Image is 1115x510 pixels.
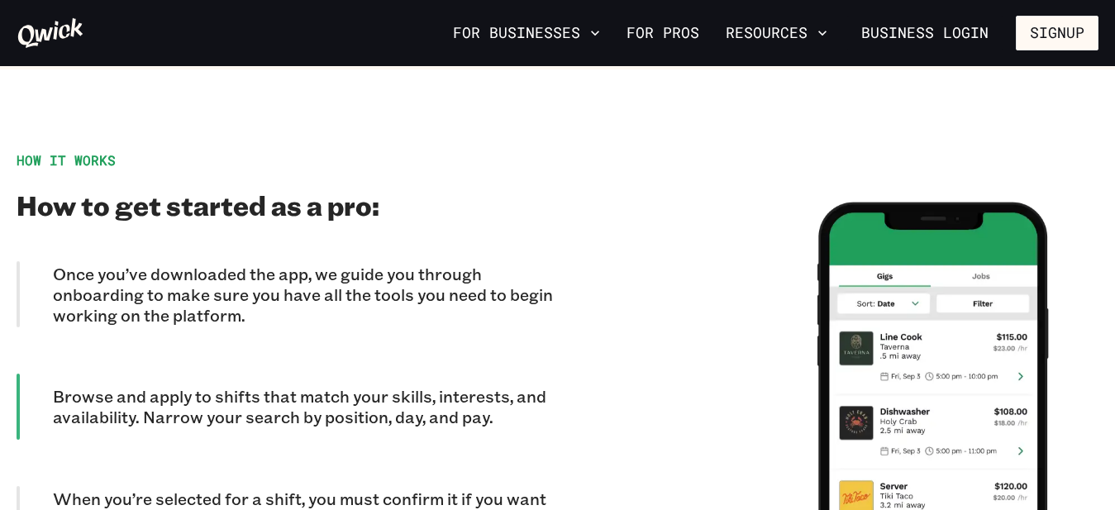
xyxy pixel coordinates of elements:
div: HOW IT WORKS [17,152,558,169]
button: For Businesses [446,19,607,47]
p: Once you’ve downloaded the app, we guide you through onboarding to make sure you have all the too... [53,264,558,326]
a: Business Login [847,16,1003,50]
button: Signup [1016,16,1098,50]
button: Resources [719,19,834,47]
div: Once you’ve downloaded the app, we guide you through onboarding to make sure you have all the too... [17,261,558,327]
a: For Pros [620,19,706,47]
h2: How to get started as a pro: [17,188,558,222]
p: Browse and apply to shifts that match your skills, interests, and availability. Narrow your searc... [53,386,558,427]
div: Browse and apply to shifts that match your skills, interests, and availability. Narrow your searc... [17,374,558,440]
